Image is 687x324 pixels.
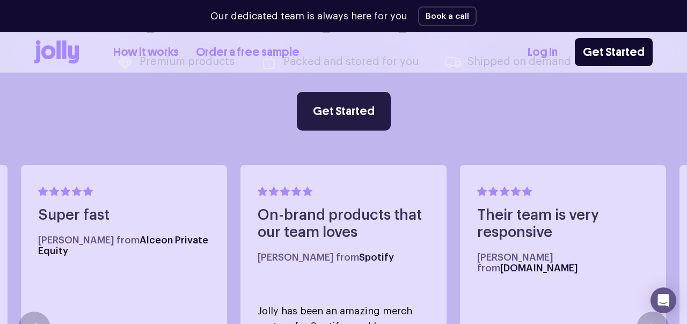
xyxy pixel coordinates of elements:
span: [DOMAIN_NAME] [500,263,578,273]
a: Order a free sample [196,44,299,61]
p: Our dedicated team is always here for you [210,9,407,24]
a: Log In [528,44,558,61]
h4: On-brand products that our team loves [258,207,429,241]
a: How it works [113,44,179,61]
h5: [PERSON_NAME] from [477,252,649,273]
a: Get Started [297,92,391,131]
h4: Their team is very responsive [477,207,649,241]
h4: Super fast [38,207,210,224]
span: Spotify [359,253,394,262]
button: Book a call [418,6,477,26]
a: Get Started [575,38,653,66]
h5: [PERSON_NAME] from [38,235,210,256]
h5: [PERSON_NAME] from [258,252,429,263]
div: Open Intercom Messenger [651,287,676,313]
